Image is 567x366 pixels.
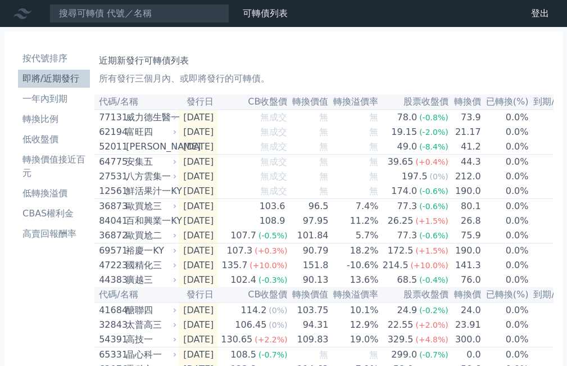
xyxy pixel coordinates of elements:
th: 代碼/名稱 [94,94,179,110]
div: 八方雲集一 [126,170,174,183]
div: 安集五 [126,155,174,169]
th: 股票收盤價 [379,287,448,302]
span: 無 [369,126,378,137]
td: 300.0 [449,332,482,347]
th: 轉換價 [449,94,482,110]
div: 214.5 [380,259,411,272]
span: (-2.0%) [419,128,448,137]
div: [PERSON_NAME] [126,140,174,153]
td: [DATE] [179,332,218,347]
span: 無 [319,171,328,182]
span: 無 [319,112,328,123]
div: 84041 [99,214,123,228]
a: CBAS權利金 [18,205,90,223]
span: (-0.8%) [419,113,448,122]
div: 64775 [99,155,123,169]
span: (-0.6%) [419,187,448,196]
div: 國精化三 [126,259,174,272]
td: [DATE] [179,258,218,273]
span: 無 [319,186,328,196]
span: (-0.6%) [419,202,448,211]
td: 103.75 [288,302,329,318]
span: (+2.0%) [415,320,448,329]
span: (+4.8%) [415,335,448,344]
div: 52011 [99,140,123,153]
th: CB收盤價 [218,94,288,110]
div: 22.55 [385,318,416,332]
div: 富旺四 [126,125,174,139]
td: [DATE] [179,228,218,243]
td: 0.0% [482,347,529,363]
span: 無 [369,349,378,360]
td: 44.3 [449,155,482,170]
span: 無成交 [260,112,287,123]
td: 0.0% [482,169,529,184]
div: 歐買尬三 [126,200,174,213]
th: 轉換價值 [288,287,329,302]
td: 11.2% [329,214,379,228]
div: 36872 [99,229,123,242]
span: 無 [319,349,328,360]
td: 0.0% [482,214,529,228]
div: 歐買尬二 [126,229,174,242]
div: 135.7 [220,259,250,272]
td: 141.3 [449,258,482,273]
div: 晶心科一 [126,348,174,362]
span: (+1.5%) [415,216,448,225]
a: 低轉換溢價 [18,184,90,202]
span: (-0.7%) [419,350,448,359]
span: (+2.2%) [255,335,287,344]
div: 24.9 [395,304,420,317]
div: 太普高三 [126,318,174,332]
li: 低轉換溢價 [18,187,90,200]
h1: 近期新發行可轉債列表 [99,54,549,67]
div: 108.5 [228,348,258,362]
td: 0.0% [482,243,529,259]
td: 190.0 [449,243,482,259]
li: 高賣回報酬率 [18,227,90,241]
div: 78.0 [395,111,420,124]
td: [DATE] [179,125,218,139]
div: 329.5 [385,333,416,346]
td: 151.8 [288,258,329,273]
li: 低收盤價 [18,133,90,146]
div: 172.5 [385,244,416,257]
div: 威力德生醫一 [126,111,174,124]
td: 94.31 [288,318,329,332]
th: 轉換溢價率 [329,287,379,302]
th: 已轉換(%) [482,287,529,302]
a: 轉換價值接近百元 [18,151,90,182]
li: 一年內到期 [18,92,90,106]
span: (-0.7%) [258,350,288,359]
a: 可轉債列表 [243,8,288,19]
div: 39.65 [385,155,416,169]
li: 轉換價值接近百元 [18,153,90,180]
div: 27531 [99,170,123,183]
span: 無 [369,156,378,167]
div: 36873 [99,200,123,213]
span: (+10.0%) [250,261,287,270]
td: 76.0 [449,273,482,287]
td: [DATE] [179,139,218,155]
li: 轉換比例 [18,112,90,126]
td: 21.17 [449,125,482,139]
div: 68.5 [395,273,420,287]
td: 0.0% [482,110,529,125]
div: 130.65 [219,333,255,346]
th: 發行日 [179,94,218,110]
td: [DATE] [179,214,218,228]
td: 18.2% [329,243,379,259]
td: [DATE] [179,155,218,170]
td: 73.9 [449,110,482,125]
span: 無 [319,141,328,152]
div: 26.25 [385,214,416,228]
div: 百和興業一KY [126,214,174,228]
div: 299.0 [389,348,419,362]
div: 77.3 [395,229,420,242]
th: 轉換溢價率 [329,94,379,110]
th: 股票收盤價 [379,94,448,110]
td: 7.4% [329,199,379,214]
div: 174.0 [389,184,419,198]
div: 47223 [99,259,123,272]
span: 無 [319,156,328,167]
